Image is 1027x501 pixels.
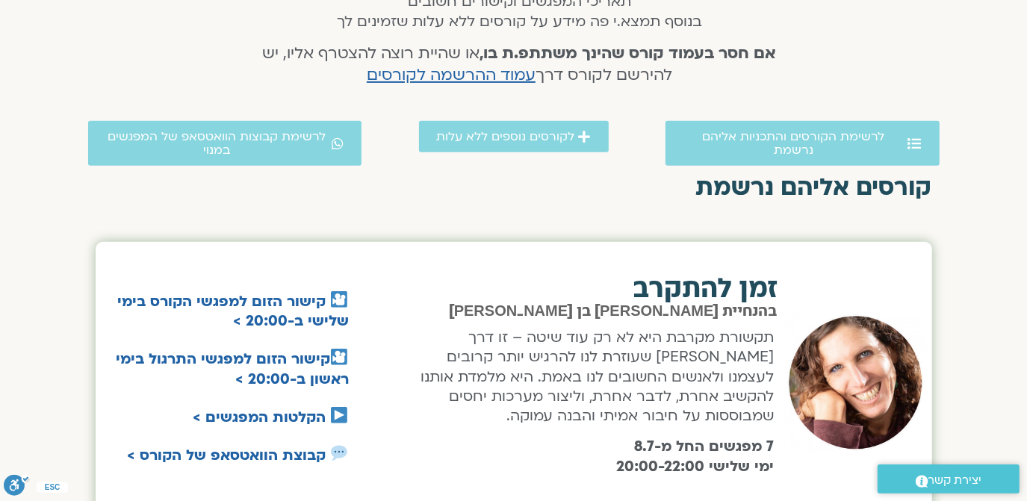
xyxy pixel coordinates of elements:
a: יצירת קשר [878,464,1020,494]
a: קישור הזום למפגשי התרגול בימי ראשון ב-20:00 > [116,349,349,388]
a: לרשימת קבוצות הוואטסאפ של המפגשים במנוי [88,121,362,166]
h4: או שהיית רוצה להצטרף אליו, יש להירשם לקורס דרך [243,43,796,87]
span: בהנחיית [PERSON_NAME] בן [PERSON_NAME] [449,304,778,319]
span: יצירת קשר [928,470,982,491]
img: שאנייה [784,312,927,453]
img: ▶️ [331,407,347,423]
h2: זמן להתקרב [401,276,779,302]
a: קישור הזום למפגשי הקורס בימי שלישי ב-20:00 > [117,292,349,331]
span: לרשימת הקורסים והתכניות אליהם נרשמת [683,130,905,157]
img: 🎦 [331,349,347,365]
a: לרשימת הקורסים והתכניות אליהם נרשמת [665,121,940,166]
b: 7 מפגשים החל מ-8.7 ימי שלישי 20:00-22:00 [616,437,774,476]
span: לקורסים נוספים ללא עלות [437,130,575,143]
a: לקורסים נוספים ללא עלות [419,121,609,152]
a: עמוד ההרשמה לקורסים [367,64,536,86]
img: 🎦 [331,291,347,308]
a: קבוצת הוואטסאפ של הקורס > [127,446,326,465]
h2: קורסים אליהם נרשמת [96,174,932,201]
img: 💬 [331,445,347,461]
span: לרשימת קבוצות הוואטסאפ של המפגשים במנוי [106,130,329,157]
strong: אם חסר בעמוד קורס שהינך משתתפ.ת בו, [480,43,777,64]
a: הקלטות המפגשים > [193,408,326,427]
p: תקשורת מקרבת היא לא רק עוד שיטה – זו דרך [PERSON_NAME] שעוזרת לנו להרגיש יותר קרובים לעצמנו ולאנש... [406,328,775,426]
